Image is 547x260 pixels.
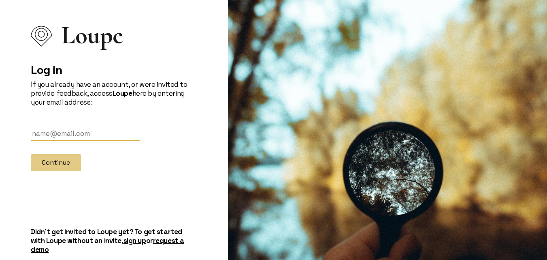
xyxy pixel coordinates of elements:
strong: Loupe [113,89,132,98]
h2: Log in [31,63,197,77]
input: Email Address [31,126,140,141]
a: sign up [123,236,146,245]
button: Continue [31,154,81,171]
img: Loupe Logo [31,26,52,47]
a: request a demo [31,236,184,254]
span: Loupe [62,31,123,40]
p: If you already have an account, or were invited to provide feedback, access here by entering your... [31,80,197,107]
